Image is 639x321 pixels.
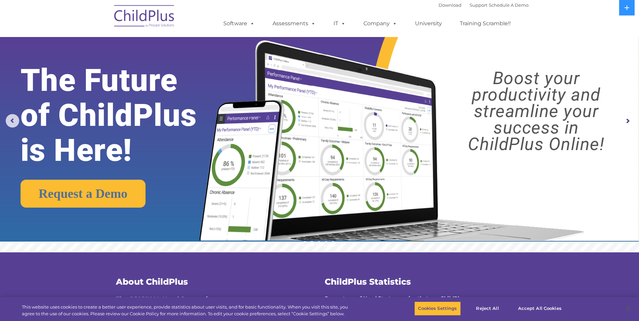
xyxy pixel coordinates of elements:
[442,70,631,152] rs-layer: Boost your productivity and streamline your success in ChildPlus Online!
[325,295,466,301] strong: Percentage of Head Start agencies that use ChildPlus
[116,295,228,303] span: The ORIGINAL Head Start software.
[21,180,146,208] a: Request a Demo
[357,17,404,30] a: Company
[439,2,461,8] a: Download
[467,301,509,316] button: Reject All
[621,301,636,316] button: Close
[414,301,460,316] button: Cookies Settings
[514,301,565,316] button: Accept All Cookies
[408,17,449,30] a: University
[327,17,352,30] a: IT
[111,0,178,34] img: ChildPlus by Procare Solutions
[439,2,529,8] font: |
[116,277,188,287] span: About ChildPlus
[22,304,351,317] div: This website uses cookies to create a better user experience, provide statistics about user visit...
[266,17,322,30] a: Assessments
[21,63,225,168] rs-layer: The Future of ChildPlus is Here!
[325,277,411,287] span: ChildPlus Statistics
[489,2,529,8] a: Schedule A Demo
[453,17,517,30] a: Training Scramble!!
[470,2,487,8] a: Support
[217,17,261,30] a: Software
